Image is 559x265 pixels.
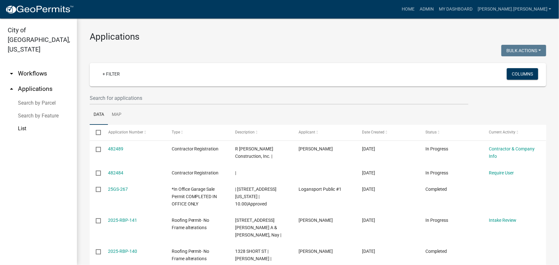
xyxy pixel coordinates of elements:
[108,105,125,125] a: Map
[299,218,333,223] span: Aleyda Hernandez
[299,187,341,192] span: Logansport Public #1
[235,130,255,134] span: Description
[507,68,538,80] button: Columns
[235,249,271,261] span: 1328 SHORT ST | Todd, Mark A |
[90,92,468,105] input: Search for applications
[108,146,124,151] a: 482489
[436,3,475,15] a: My Dashboard
[417,3,436,15] a: Admin
[425,130,437,134] span: Status
[108,249,137,254] a: 2025-RBP-140
[299,130,315,134] span: Applicant
[108,170,124,175] a: 482484
[8,70,15,77] i: arrow_drop_down
[8,85,15,93] i: arrow_drop_up
[108,187,128,192] a: 25GS-267
[501,45,546,56] button: Bulk Actions
[425,187,447,192] span: Completed
[235,170,236,175] span: |
[362,187,375,192] span: 09/23/2025
[299,249,333,254] span: Francisco Chavez
[419,125,483,140] datatable-header-cell: Status
[165,125,229,140] datatable-header-cell: Type
[356,125,419,140] datatable-header-cell: Date Created
[172,218,210,230] span: Roofing Permit- No Frame alterations
[362,130,384,134] span: Date Created
[425,146,448,151] span: In Progress
[362,218,375,223] span: 09/23/2025
[90,125,102,140] datatable-header-cell: Select
[172,146,219,151] span: Contractor Registration
[299,146,333,151] span: Jason Yoder
[90,105,108,125] a: Data
[489,146,535,159] a: Contractor & Company Info
[399,3,417,15] a: Home
[425,170,448,175] span: In Progress
[172,249,210,261] span: Roofing Permit- No Frame alterations
[235,187,276,206] span: | 2812 Pennsylvania Ave | 10.00|Approved
[235,218,281,237] span: 820 WEST ST | Skroko, Amalia A & Htetoo, Nay |
[97,68,125,80] a: + Filter
[489,218,516,223] a: Intake Review
[489,170,514,175] a: Require User
[172,170,219,175] span: Contractor Registration
[102,125,165,140] datatable-header-cell: Application Number
[172,130,180,134] span: Type
[425,218,448,223] span: In Progress
[362,249,375,254] span: 09/23/2025
[108,130,143,134] span: Application Number
[229,125,292,140] datatable-header-cell: Description
[292,125,356,140] datatable-header-cell: Applicant
[483,125,546,140] datatable-header-cell: Current Activity
[108,218,137,223] a: 2025-RBP-141
[362,146,375,151] span: 09/23/2025
[90,31,546,42] h3: Applications
[475,3,554,15] a: [PERSON_NAME].[PERSON_NAME]
[172,187,217,206] span: *In Office Garage Sale Permit COMPLETED IN OFFICE ONLY
[489,130,515,134] span: Current Activity
[235,146,273,159] span: R Yoder Construction, Inc. |
[362,170,375,175] span: 09/23/2025
[425,249,447,254] span: Completed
